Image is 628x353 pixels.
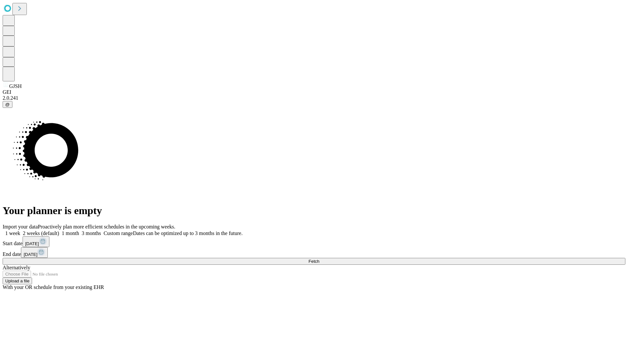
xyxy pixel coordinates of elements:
span: GJSH [9,83,22,89]
span: Dates can be optimized up to 3 months in the future. [133,230,242,236]
span: Import your data [3,224,38,229]
span: Alternatively [3,265,30,270]
span: With your OR schedule from your existing EHR [3,284,104,290]
span: [DATE] [24,252,37,257]
button: [DATE] [23,236,49,247]
button: Upload a file [3,277,32,284]
span: @ [5,102,10,107]
div: GEI [3,89,625,95]
span: Fetch [308,259,319,264]
span: 3 months [82,230,101,236]
button: Fetch [3,258,625,265]
div: 2.0.241 [3,95,625,101]
div: End date [3,247,625,258]
h1: Your planner is empty [3,205,625,217]
span: 1 month [62,230,79,236]
button: @ [3,101,12,108]
span: Proactively plan more efficient schedules in the upcoming weeks. [38,224,175,229]
span: 1 week [5,230,20,236]
span: 2 weeks (default) [23,230,59,236]
button: [DATE] [21,247,48,258]
span: Custom range [104,230,133,236]
span: [DATE] [25,241,39,246]
div: Start date [3,236,625,247]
